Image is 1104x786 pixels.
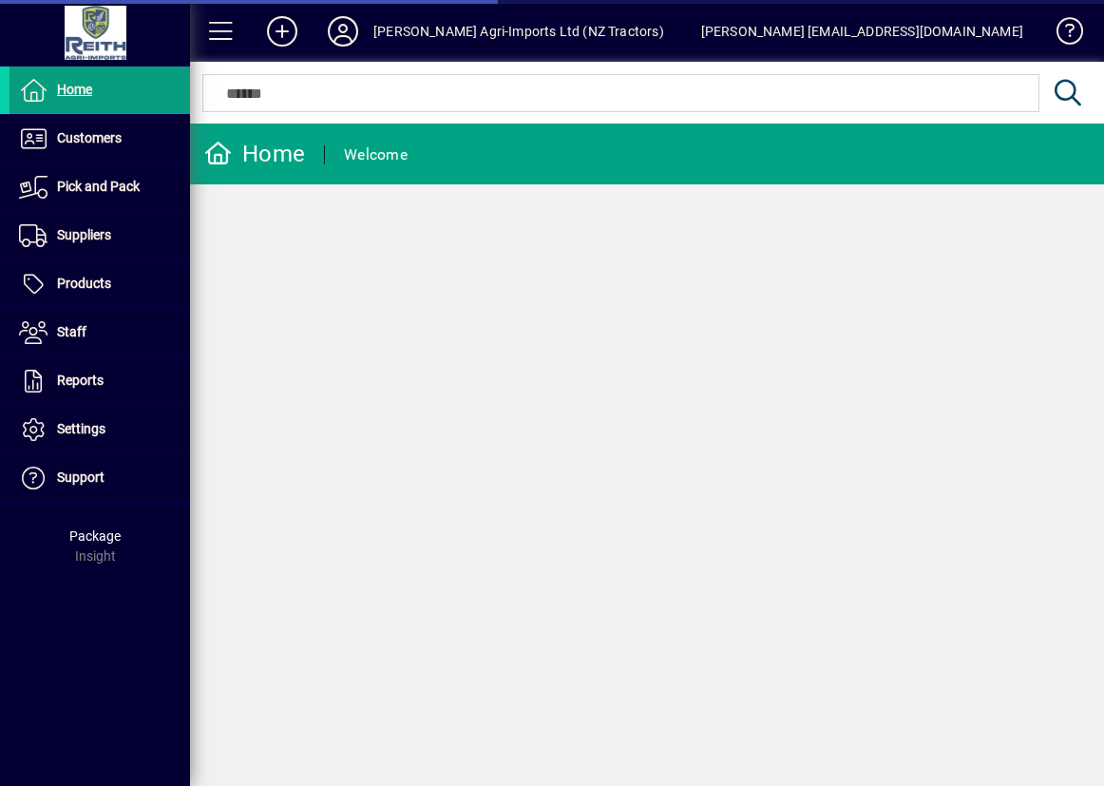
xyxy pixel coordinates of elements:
span: Settings [57,421,105,436]
a: Pick and Pack [10,163,190,211]
a: Staff [10,309,190,356]
button: Add [252,14,313,48]
span: Pick and Pack [57,179,140,194]
a: Settings [10,406,190,453]
a: Customers [10,115,190,163]
a: Knowledge Base [1042,4,1080,66]
span: Products [57,276,111,291]
div: Home [204,139,305,169]
span: Package [69,528,121,544]
button: Profile [313,14,373,48]
a: Support [10,454,190,502]
div: [PERSON_NAME] [EMAIL_ADDRESS][DOMAIN_NAME] [701,16,1023,47]
span: Staff [57,324,86,339]
a: Suppliers [10,212,190,259]
div: Welcome [344,140,408,170]
span: Home [57,82,92,97]
a: Products [10,260,190,308]
div: [PERSON_NAME] Agri-Imports Ltd (NZ Tractors) [373,16,664,47]
a: Reports [10,357,190,405]
span: Support [57,470,105,485]
span: Customers [57,130,122,145]
span: Reports [57,373,104,388]
span: Suppliers [57,227,111,242]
